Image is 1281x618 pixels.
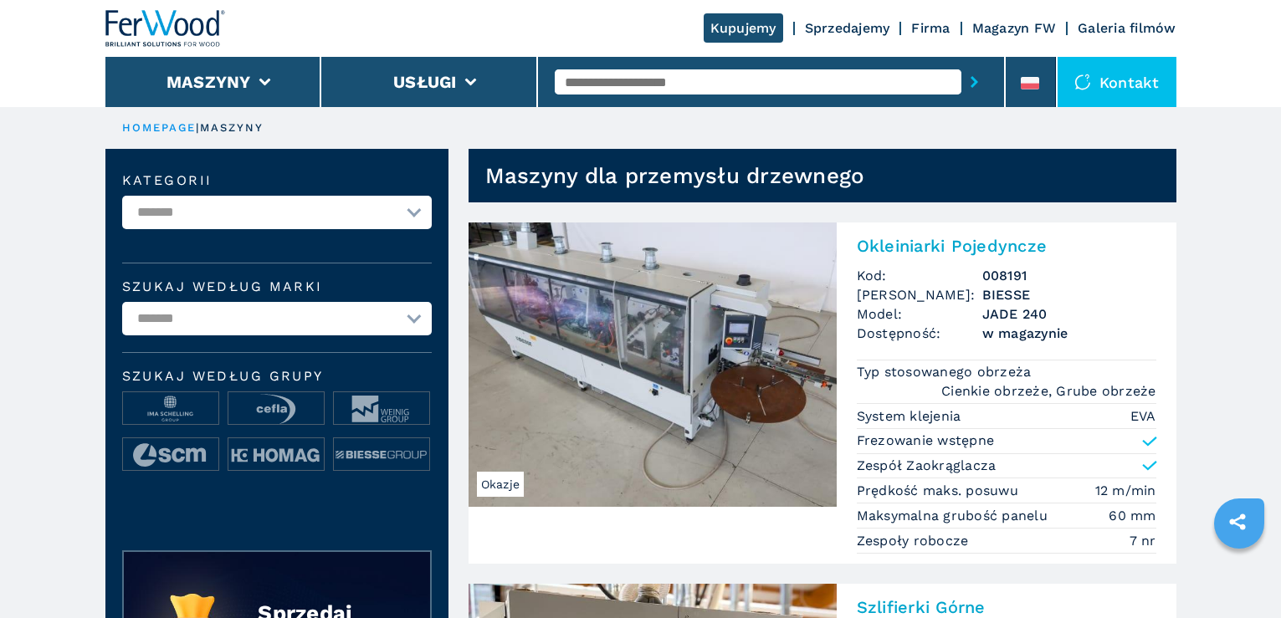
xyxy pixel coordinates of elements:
[911,20,950,36] a: Firma
[196,121,199,134] span: |
[857,324,982,343] span: Dostępność:
[1217,501,1258,543] a: sharethis
[857,597,1156,617] h2: Szlifierki Górne
[228,438,324,472] img: image
[857,432,995,450] p: Frezowanie wstępne
[469,222,837,507] img: Okleiniarki Pojedyncze BIESSE JADE 240
[982,324,1156,343] span: w magazynie
[857,266,982,285] span: Kod:
[982,285,1156,304] h3: BIESSE
[477,472,525,497] span: Okazje
[334,438,429,472] img: image
[485,162,865,189] h1: Maszyny dla przemysłu drzewnego
[972,20,1057,36] a: Magazyn FW
[167,72,251,92] button: Maszyny
[1058,57,1176,107] div: Kontakt
[857,363,1036,381] p: Typ stosowanego obrzeża
[1109,506,1155,525] em: 60 mm
[393,72,457,92] button: Usługi
[857,407,966,426] p: System klejenia
[123,392,218,426] img: image
[857,457,997,475] p: Zespół Zaokrąglacza
[469,222,1176,564] a: Okleiniarki Pojedyncze BIESSE JADE 240OkazjeOkleiniarki PojedynczeKod:008191[PERSON_NAME]:BIESSEM...
[122,370,432,383] span: Szukaj według grupy
[941,381,1156,401] em: Cienkie obrzeże, Grube obrzeże
[857,507,1053,525] p: Maksymalna grubość panelu
[857,482,1023,500] p: Prędkość maks. posuwu
[1074,74,1091,90] img: Kontakt
[1130,406,1156,426] em: EVA
[857,236,1156,256] h2: Okleiniarki Pojedyncze
[982,266,1156,285] h3: 008191
[228,392,324,426] img: image
[122,174,432,187] label: kategorii
[200,120,264,135] p: maszyny
[123,438,218,472] img: image
[1130,531,1156,550] em: 7 nr
[982,304,1156,324] h3: JADE 240
[122,121,197,134] a: HOMEPAGE
[857,285,982,304] span: [PERSON_NAME]:
[857,304,982,324] span: Model:
[961,63,987,101] button: submit-button
[1078,20,1176,36] a: Galeria filmów
[1095,481,1156,500] em: 12 m/min
[1210,543,1268,605] iframe: Chat
[105,10,226,47] img: Ferwood
[334,392,429,426] img: image
[704,13,783,43] a: Kupujemy
[805,20,890,36] a: Sprzedajemy
[122,280,432,294] label: Szukaj według marki
[857,532,973,550] p: Zespoły robocze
